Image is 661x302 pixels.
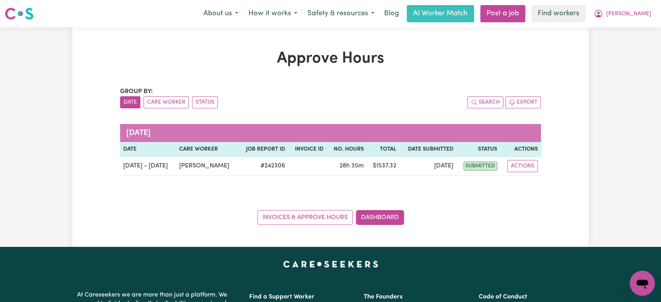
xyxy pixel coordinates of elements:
h1: Approve Hours [120,49,541,68]
td: [PERSON_NAME] [176,157,238,176]
span: 28 hours 35 minutes [339,163,364,169]
th: Job Report ID [238,142,288,157]
img: Careseekers logo [5,7,34,21]
button: sort invoices by date [120,96,140,108]
span: submitted [463,162,497,171]
a: Dashboard [356,210,404,225]
td: [DATE] - [DATE] [120,157,176,176]
button: sort invoices by paid status [192,96,218,108]
span: Group by: [120,88,153,95]
td: # 242306 [238,157,288,176]
a: Invoices & Approve Hours [257,210,353,225]
th: No. Hours [327,142,367,157]
th: Invoice ID [288,142,327,157]
th: Total [367,142,400,157]
th: Date Submitted [399,142,456,157]
iframe: Button to launch messaging window [630,271,655,296]
button: My Account [589,5,656,22]
a: Find workers [532,5,586,22]
a: Code of Conduct [479,294,527,300]
a: Find a Support Worker [249,294,314,300]
button: Export [505,96,541,108]
a: Careseekers home page [283,261,378,267]
th: Date [120,142,176,157]
th: Status [456,142,500,157]
button: sort invoices by care worker [144,96,189,108]
span: [PERSON_NAME] [606,10,651,18]
a: AI Worker Match [407,5,474,22]
button: How it works [243,5,302,22]
a: Blog [379,5,404,22]
caption: [DATE] [120,124,541,142]
button: About us [198,5,243,22]
a: Careseekers logo [5,5,34,23]
button: Actions [507,160,538,172]
a: The Founders [364,294,402,300]
button: Search [467,96,503,108]
a: Post a job [480,5,525,22]
td: $ 1537.32 [367,157,400,176]
th: Care worker [176,142,238,157]
td: [DATE] [399,157,456,176]
th: Actions [500,142,541,157]
button: Safety & resources [302,5,379,22]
